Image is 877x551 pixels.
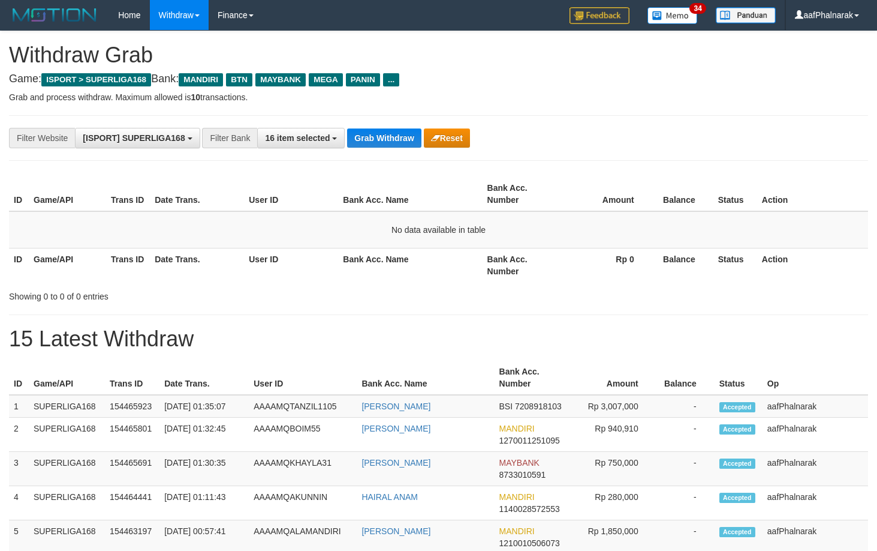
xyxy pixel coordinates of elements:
[499,504,560,514] span: Copy 1140028572553 to clipboard
[9,286,357,303] div: Showing 0 to 0 of 0 entries
[249,486,357,520] td: AAAAMQAKUNNIN
[757,177,868,211] th: Action
[29,486,105,520] td: SUPERLIGA168
[347,128,421,148] button: Grab Withdraw
[9,211,868,248] td: No data available in table
[159,361,249,395] th: Date Trans.
[9,327,868,351] h1: 15 Latest Withdraw
[9,177,29,211] th: ID
[244,248,338,282] th: User ID
[483,177,560,211] th: Bank Acc. Number
[9,452,29,486] td: 3
[569,452,656,486] td: Rp 750,000
[560,177,652,211] th: Amount
[179,73,223,86] span: MANDIRI
[357,361,494,395] th: Bank Acc. Name
[29,395,105,418] td: SUPERLIGA168
[719,459,755,469] span: Accepted
[83,133,185,143] span: [ISPORT] SUPERLIGA168
[499,538,560,548] span: Copy 1210010506073 to clipboard
[9,6,100,24] img: MOTION_logo.png
[569,361,656,395] th: Amount
[560,248,652,282] th: Rp 0
[716,7,776,23] img: panduan.png
[715,361,763,395] th: Status
[338,177,482,211] th: Bank Acc. Name
[105,486,159,520] td: 154464441
[105,395,159,418] td: 154465923
[499,470,546,480] span: Copy 8733010591 to clipboard
[763,395,868,418] td: aafPhalnarak
[689,3,706,14] span: 34
[159,395,249,418] td: [DATE] 01:35:07
[361,458,430,468] a: [PERSON_NAME]
[159,452,249,486] td: [DATE] 01:30:35
[150,248,244,282] th: Date Trans.
[150,177,244,211] th: Date Trans.
[499,402,513,411] span: BSI
[9,395,29,418] td: 1
[191,92,200,102] strong: 10
[495,361,569,395] th: Bank Acc. Number
[29,177,106,211] th: Game/API
[9,91,868,103] p: Grab and process withdraw. Maximum allowed is transactions.
[105,418,159,452] td: 154465801
[656,395,715,418] td: -
[249,452,357,486] td: AAAAMQKHAYLA31
[309,73,343,86] span: MEGA
[9,73,868,85] h4: Game: Bank:
[656,418,715,452] td: -
[719,493,755,503] span: Accepted
[569,7,629,24] img: Feedback.jpg
[499,424,535,433] span: MANDIRI
[106,248,150,282] th: Trans ID
[361,424,430,433] a: [PERSON_NAME]
[338,248,482,282] th: Bank Acc. Name
[763,486,868,520] td: aafPhalnarak
[159,486,249,520] td: [DATE] 01:11:43
[499,436,560,445] span: Copy 1270011251095 to clipboard
[105,452,159,486] td: 154465691
[106,177,150,211] th: Trans ID
[499,526,535,536] span: MANDIRI
[713,248,757,282] th: Status
[159,418,249,452] td: [DATE] 01:32:45
[346,73,380,86] span: PANIN
[9,43,868,67] h1: Withdraw Grab
[361,492,418,502] a: HAIRAL ANAM
[75,128,200,148] button: [ISPORT] SUPERLIGA168
[763,452,868,486] td: aafPhalnarak
[9,361,29,395] th: ID
[656,361,715,395] th: Balance
[29,248,106,282] th: Game/API
[652,248,713,282] th: Balance
[29,452,105,486] td: SUPERLIGA168
[9,486,29,520] td: 4
[255,73,306,86] span: MAYBANK
[383,73,399,86] span: ...
[483,248,560,282] th: Bank Acc. Number
[656,486,715,520] td: -
[9,128,75,148] div: Filter Website
[499,492,535,502] span: MANDIRI
[105,361,159,395] th: Trans ID
[719,527,755,537] span: Accepted
[361,402,430,411] a: [PERSON_NAME]
[249,418,357,452] td: AAAAMQBOIM55
[249,395,357,418] td: AAAAMQTANZIL1105
[249,361,357,395] th: User ID
[29,418,105,452] td: SUPERLIGA168
[361,526,430,536] a: [PERSON_NAME]
[757,248,868,282] th: Action
[719,402,755,412] span: Accepted
[265,133,330,143] span: 16 item selected
[763,361,868,395] th: Op
[763,418,868,452] td: aafPhalnarak
[656,452,715,486] td: -
[29,361,105,395] th: Game/API
[719,424,755,435] span: Accepted
[424,128,470,148] button: Reset
[41,73,151,86] span: ISPORT > SUPERLIGA168
[244,177,338,211] th: User ID
[515,402,562,411] span: Copy 7208918103 to clipboard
